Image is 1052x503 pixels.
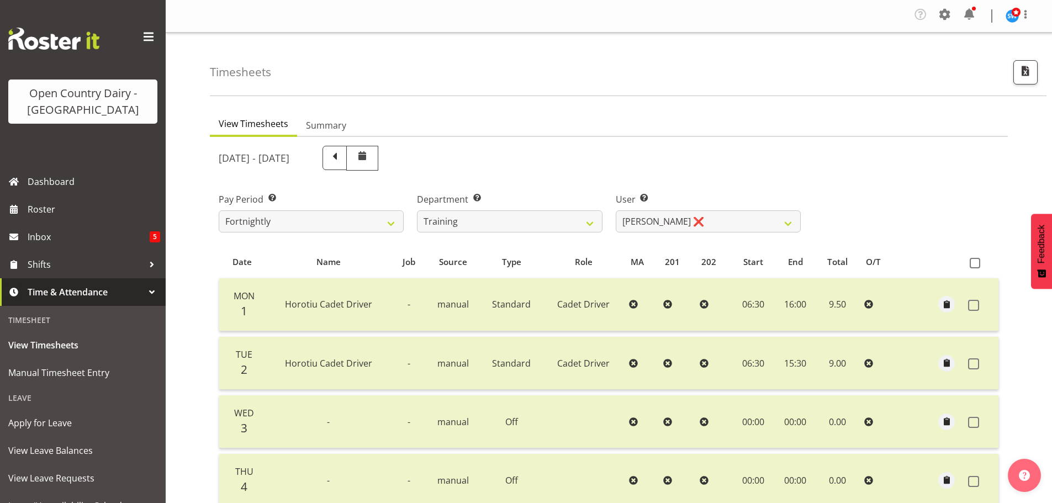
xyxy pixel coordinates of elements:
[816,337,859,390] td: 9.00
[738,256,768,268] div: Start
[3,331,163,359] a: View Timesheets
[1037,225,1046,263] span: Feedback
[480,278,543,331] td: Standard
[241,303,247,319] span: 1
[28,229,150,245] span: Inbox
[241,362,247,377] span: 2
[1006,9,1019,23] img: steve-webb7510.jpg
[437,416,469,428] span: manual
[28,284,144,300] span: Time & Attendance
[732,395,775,448] td: 00:00
[210,66,271,78] h4: Timesheets
[399,256,420,268] div: Job
[480,395,543,448] td: Off
[486,256,536,268] div: Type
[8,442,157,459] span: View Leave Balances
[234,407,254,419] span: Wed
[28,201,160,218] span: Roster
[781,256,810,268] div: End
[271,256,386,268] div: Name
[616,193,801,206] label: User
[8,364,157,381] span: Manual Timesheet Entry
[3,359,163,386] a: Manual Timesheet Entry
[732,337,775,390] td: 06:30
[775,395,816,448] td: 00:00
[816,278,859,331] td: 9.50
[775,278,816,331] td: 16:00
[3,409,163,437] a: Apply for Leave
[3,386,163,409] div: Leave
[8,28,99,50] img: Rosterit website logo
[3,437,163,464] a: View Leave Balances
[775,337,816,390] td: 15:30
[432,256,474,268] div: Source
[28,173,160,190] span: Dashboard
[866,256,890,268] div: O/T
[19,85,146,118] div: Open Country Dairy - [GEOGRAPHIC_DATA]
[225,256,258,268] div: Date
[557,357,610,369] span: Cadet Driver
[3,309,163,331] div: Timesheet
[236,348,252,361] span: Tue
[1031,214,1052,289] button: Feedback - Show survey
[631,256,652,268] div: MA
[557,298,610,310] span: Cadet Driver
[234,290,255,302] span: Mon
[8,470,157,486] span: View Leave Requests
[285,298,372,310] span: Horotiu Cadet Driver
[306,119,346,132] span: Summary
[732,278,775,331] td: 06:30
[150,231,160,242] span: 5
[822,256,854,268] div: Total
[235,465,253,478] span: Thu
[219,117,288,130] span: View Timesheets
[549,256,618,268] div: Role
[241,420,247,436] span: 3
[8,337,157,353] span: View Timesheets
[8,415,157,431] span: Apply for Leave
[408,357,410,369] span: -
[3,464,163,492] a: View Leave Requests
[408,474,410,486] span: -
[1019,470,1030,481] img: help-xxl-2.png
[285,357,372,369] span: Horotiu Cadet Driver
[241,479,247,494] span: 4
[816,395,859,448] td: 0.00
[1013,60,1038,84] button: Export CSV
[437,298,469,310] span: manual
[665,256,689,268] div: 201
[327,474,330,486] span: -
[480,337,543,390] td: Standard
[408,416,410,428] span: -
[417,193,602,206] label: Department
[701,256,725,268] div: 202
[437,474,469,486] span: manual
[327,416,330,428] span: -
[219,152,289,164] h5: [DATE] - [DATE]
[408,298,410,310] span: -
[28,256,144,273] span: Shifts
[219,193,404,206] label: Pay Period
[437,357,469,369] span: manual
